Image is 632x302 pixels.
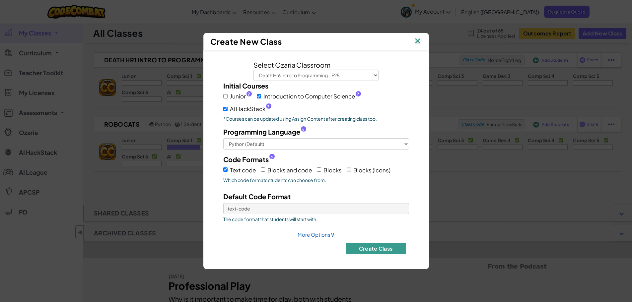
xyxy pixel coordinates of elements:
[223,216,409,222] span: The code format that students will start with.
[347,167,351,172] input: Blocks (Icons)
[230,104,271,114] span: AI HackStack
[230,91,252,101] span: Junior
[298,231,335,238] a: More Options
[357,91,359,97] span: ?
[270,155,273,160] span: ?
[223,154,269,164] span: Code Formats
[346,243,406,254] button: Create Class
[413,36,422,46] img: IconClose.svg
[223,107,228,111] input: AI HackStack?
[223,127,300,137] span: Programming Language
[261,167,265,172] input: Blocks and code
[223,94,228,98] input: Junior?
[230,166,256,174] span: Text code
[353,166,390,174] span: Blocks (Icons)
[210,36,282,46] span: Create New Class
[323,166,342,174] span: Blocks
[267,166,312,174] span: Blocks and code
[267,104,270,109] span: ?
[223,177,409,183] span: Which code formats students can choose from.
[223,192,291,201] span: Default Code Format
[247,91,250,97] span: ?
[257,94,261,98] input: Introduction to Computer Science?
[317,167,321,172] input: Blocks
[223,115,409,122] p: *Courses can be updated using Assign Content after creating class too.
[223,81,268,91] label: Initial Courses
[223,167,228,172] input: Text code
[330,230,335,238] span: ∨
[263,91,361,101] span: Introduction to Computer Science
[253,60,379,81] div: Select Ozaria Classroom
[302,128,305,133] span: ?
